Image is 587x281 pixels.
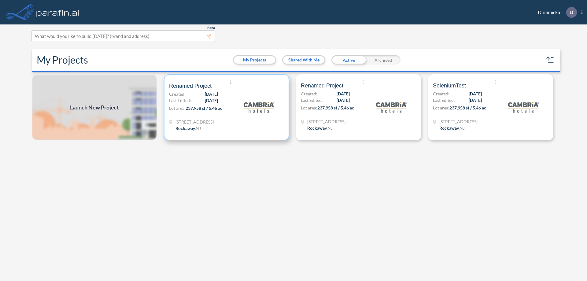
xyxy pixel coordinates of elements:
[545,55,555,65] button: sort
[307,125,327,131] span: Rockaway ,
[469,97,482,103] span: [DATE]
[32,74,157,140] img: add
[439,125,465,131] div: Rockaway, NJ
[205,97,218,104] span: [DATE]
[234,56,275,64] button: My Projects
[169,91,186,97] span: Created:
[196,126,201,131] span: NJ
[283,56,324,64] button: Shared With Me
[205,91,218,97] span: [DATE]
[317,105,354,110] span: 237,958 sf / 5.46 ac
[35,6,80,18] img: logo
[37,54,88,66] h2: My Projects
[433,82,466,89] span: SeleniumTest
[169,105,186,111] span: Lot area:
[32,74,157,140] a: Launch New Project
[331,55,366,65] div: Active
[337,91,350,97] span: [DATE]
[175,126,196,131] span: Rockaway ,
[469,91,482,97] span: [DATE]
[449,105,486,110] span: 237,958 sf / 5.46 ac
[175,125,201,131] div: Rockaway, NJ
[508,92,539,123] img: logo
[327,125,333,131] span: NJ
[439,125,460,131] span: Rockaway ,
[433,91,449,97] span: Created:
[433,105,449,110] span: Lot area:
[244,92,274,123] img: logo
[301,82,343,89] span: Renamed Project
[570,9,573,15] p: D
[307,118,345,125] span: 321 Mt Hope Ave
[337,97,350,103] span: [DATE]
[207,25,215,30] span: Beta
[460,125,465,131] span: NJ
[175,119,214,125] span: 321 Mt Hope Ave
[186,105,222,111] span: 237,958 sf / 5.46 ac
[301,105,317,110] span: Lot area:
[529,7,582,18] div: Dinamicka
[169,97,191,104] span: Last Edited:
[376,92,407,123] img: logo
[70,103,119,112] span: Launch New Project
[439,118,478,125] span: 321 Mt Hope Ave
[301,91,317,97] span: Created:
[307,125,333,131] div: Rockaway, NJ
[366,55,401,65] div: Archived
[433,97,455,103] span: Last Edited:
[169,82,212,90] span: Renamed Project
[301,97,323,103] span: Last Edited:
